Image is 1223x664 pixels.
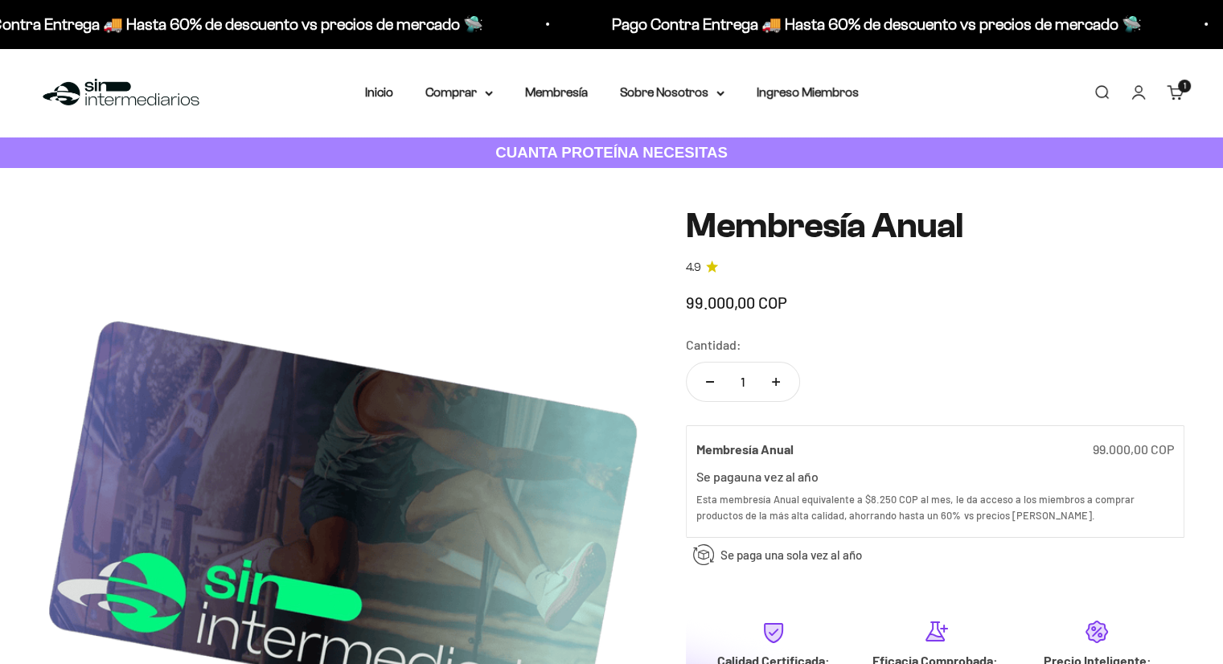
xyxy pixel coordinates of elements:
[686,259,701,277] span: 4.9
[720,545,862,564] span: Se paga una sola vez al año
[620,82,724,103] summary: Sobre Nosotros
[1184,82,1186,90] span: 1
[686,334,741,355] label: Cantidad:
[686,207,1184,245] h1: Membresía Anual
[757,85,859,99] a: Ingreso Miembros
[365,85,393,99] a: Inicio
[525,85,588,99] a: Membresía
[696,439,794,460] label: Membresía Anual
[495,144,728,161] strong: CUANTA PROTEÍNA NECESITAS
[696,491,1174,524] div: Esta membresía Anual equivalente a $8.250 COP al mes, le da acceso a los miembros a comprar produ...
[686,259,1184,277] a: 4.94.9 de 5.0 estrellas
[599,11,1129,37] p: Pago Contra Entrega 🚚 Hasta 60% de descuento vs precios de mercado 🛸
[696,469,741,484] label: Se paga
[687,363,733,401] button: Reducir cantidad
[1093,441,1174,457] span: 99.000,00 COP
[686,293,787,312] span: 99.000,00 COP
[753,363,799,401] button: Aumentar cantidad
[425,82,493,103] summary: Comprar
[741,469,819,484] label: una vez al año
